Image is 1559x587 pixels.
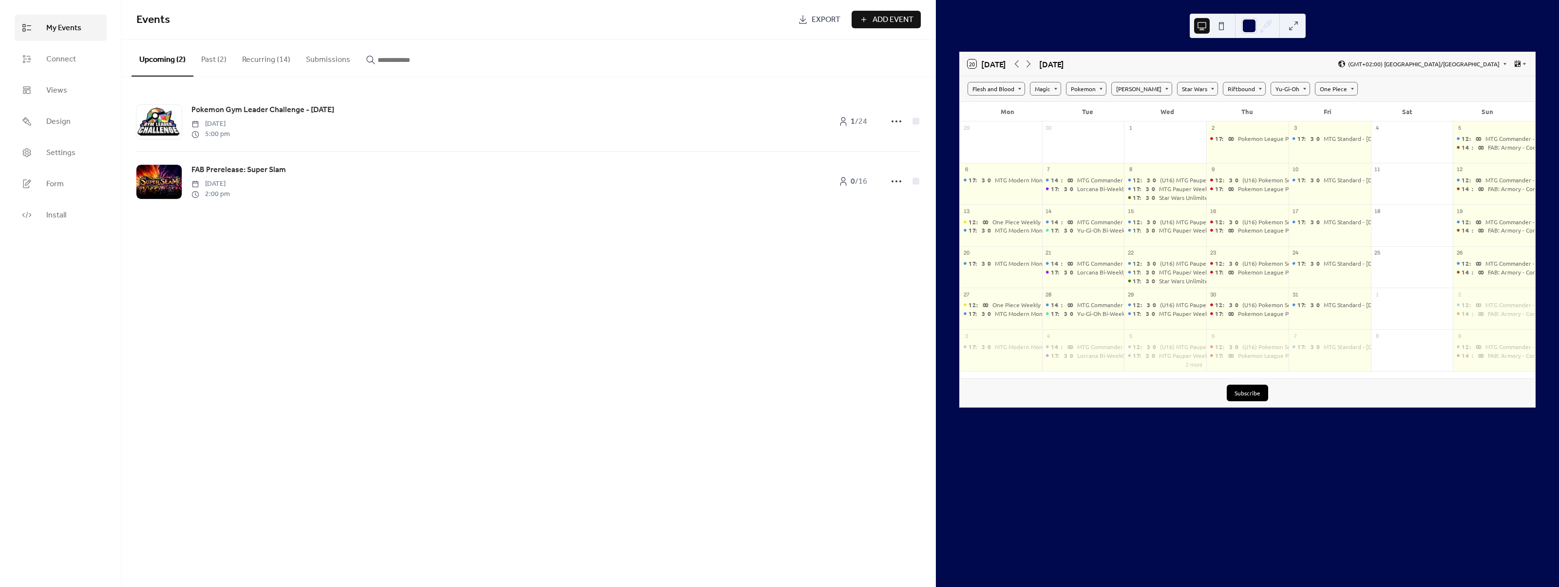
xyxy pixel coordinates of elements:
[1462,343,1485,351] span: 12:00
[1238,135,1296,143] div: Pokemon League Play
[812,14,840,26] span: Export
[1238,185,1296,193] div: Pokemon League Play
[1215,185,1238,193] span: 17:00
[960,218,1042,226] div: One Piece Weekly Play
[1462,143,1488,152] span: 14:00
[1124,259,1206,268] div: (U16) MTG Pauper Social Club
[1453,352,1535,360] div: FAB: Armory - Core Constructed
[1051,268,1077,276] span: 17:30
[191,179,230,189] span: [DATE]
[136,9,170,31] span: Events
[1289,259,1371,268] div: MTG Standard - Friday Night Magic
[1453,176,1535,184] div: MTG Commander - Sundays
[1215,135,1238,143] span: 17:00
[1227,385,1268,401] button: Subscribe
[15,202,107,228] a: Install
[1124,218,1206,226] div: (U16) MTG Pauper Social Club
[1042,310,1124,318] div: Yu-Gi-Oh Bi-Weekly Tournament
[1042,218,1124,226] div: MTG Commander - Tuesday
[1209,207,1217,215] div: 16
[963,207,970,215] div: 13
[1215,268,1238,276] span: 17:00
[1238,226,1296,235] div: Pokemon League Play
[1045,332,1052,339] div: 4
[132,39,193,77] button: Upcoming (2)
[969,343,995,351] span: 17:30
[1133,226,1159,235] span: 17:30
[1292,249,1299,256] div: 24
[1462,301,1485,309] span: 12:00
[873,14,913,26] span: Add Event
[1289,218,1371,226] div: MTG Standard - Friday Night Magic
[969,259,995,268] span: 17:30
[1289,301,1371,309] div: MTG Standard - Friday Night Magic
[1051,352,1077,360] span: 17:30
[1238,352,1296,360] div: Pokemon League Play
[1042,343,1124,351] div: MTG Commander - Tuesday
[1042,176,1124,184] div: MTG Commander - Tuesday
[1206,176,1289,184] div: (U16) Pokemon Social Club
[963,124,970,132] div: 29
[851,114,855,129] b: 1
[1039,58,1064,70] div: [DATE]
[1182,360,1206,368] button: 2 more
[1368,102,1447,121] div: Sat
[1124,176,1206,184] div: (U16) MTG Pauper Social Club
[1292,291,1299,298] div: 31
[851,174,855,189] b: 0
[1045,207,1052,215] div: 14
[1077,343,1146,351] div: MTG Commander - [DATE]
[1042,352,1124,360] div: Lorcana Bi-Weekly Tournament
[969,226,995,235] span: 17:30
[852,11,921,28] button: Add Event
[1124,226,1206,235] div: MTG Pauper Weekly
[1077,226,1163,235] div: Yu-Gi-Oh Bi-Weekly Tournament
[1206,301,1289,309] div: (U16) Pokemon Social Club
[1206,185,1289,193] div: Pokemon League Play
[1077,310,1163,318] div: Yu-Gi-Oh Bi-Weekly Tournament
[1133,176,1160,184] span: 12:30
[1045,166,1052,173] div: 7
[1374,332,1381,339] div: 8
[1133,218,1160,226] span: 12:30
[1238,310,1296,318] div: Pokemon League Play
[1209,291,1217,298] div: 30
[1453,268,1535,276] div: FAB: Armory - Core Constructed
[1462,259,1485,268] span: 12:00
[1462,176,1485,184] span: 12:00
[1133,310,1159,318] span: 17:30
[1045,124,1052,132] div: 30
[1206,135,1289,143] div: Pokemon League Play
[1077,268,1160,276] div: Lorcana Bi-Weekly Tournament
[1485,259,1558,268] div: MTG Commander - Sundays
[1324,259,1418,268] div: MTG Standard - [DATE] Night Magic
[1127,291,1134,298] div: 29
[1209,166,1217,173] div: 9
[1159,310,1213,318] div: MTG Pauper Weekly
[963,332,970,339] div: 3
[191,104,334,117] a: Pokemon Gym Leader Challenge - [DATE]
[1209,332,1217,339] div: 6
[1462,352,1488,360] span: 14:00
[1242,259,1313,268] div: (U16) Pokemon Social Club
[1215,301,1242,309] span: 12:30
[1215,352,1238,360] span: 17:00
[1124,301,1206,309] div: (U16) MTG Pauper Social Club
[960,176,1042,184] div: MTG Modern Mondays
[1456,291,1463,298] div: 2
[298,39,358,76] button: Submissions
[1456,166,1463,173] div: 12
[995,259,1054,268] div: MTG Modern Mondays
[992,218,1053,226] div: One Piece Weekly Play
[1324,218,1418,226] div: MTG Standard - [DATE] Night Magic
[1160,343,1238,351] div: (U16) MTG Pauper Social Club
[1051,301,1077,309] span: 14:00
[1289,135,1371,143] div: MTG Standard - Friday Night Magic
[1453,343,1535,351] div: MTG Commander - Sundays
[1124,310,1206,318] div: MTG Pauper Weekly
[1297,218,1324,226] span: 17:30
[992,301,1053,309] div: One Piece Weekly Play
[1133,194,1159,202] span: 17:30
[1485,301,1558,309] div: MTG Commander - Sundays
[46,116,71,128] span: Design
